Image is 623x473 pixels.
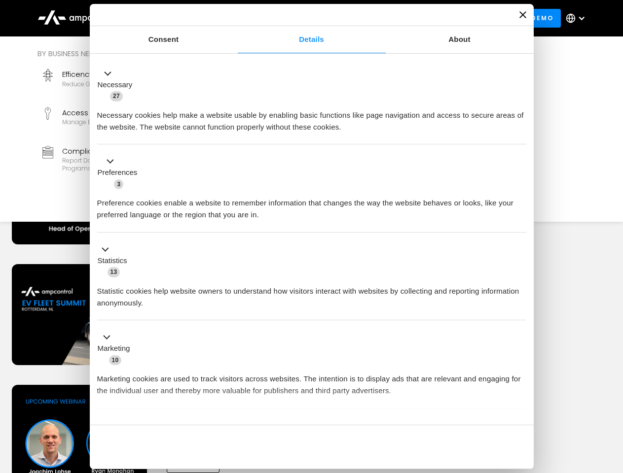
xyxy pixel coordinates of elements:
label: Marketing [98,343,130,354]
a: Access ControlManage EV charger security and access [37,103,195,138]
div: Reduce grid contraints and fuel costs [62,80,176,88]
button: Statistics (13) [97,243,133,278]
div: Report data and stay compliant with EV programs [62,157,191,172]
div: Marketing cookies are used to track visitors across websites. The intention is to display ads tha... [97,366,526,397]
div: Statistic cookies help website owners to understand how visitors interact with websites by collec... [97,278,526,309]
label: Statistics [98,255,127,267]
div: By business need [37,48,357,59]
div: Necessary cookies help make a website usable by enabling basic functions like page navigation and... [97,102,526,133]
label: Necessary [98,79,133,91]
div: Access Control [62,107,181,118]
a: EfficencyReduce grid contraints and fuel costs [37,65,195,100]
button: Unclassified (2) [97,419,178,432]
button: Preferences (3) [97,156,144,190]
span: 2 [163,421,172,431]
div: Compliance [62,146,191,157]
span: 27 [110,91,123,101]
div: Manage EV charger security and access [62,118,181,126]
span: 3 [114,179,123,189]
label: Preferences [98,167,138,178]
a: ComplianceReport data and stay compliant with EV programs [37,142,195,176]
a: Consent [90,26,238,53]
button: Necessary (27) [97,68,139,102]
span: 13 [108,267,120,277]
button: Marketing (10) [97,332,136,366]
button: Okay [384,433,526,461]
button: Close banner [519,11,526,18]
span: 10 [109,355,122,365]
a: About [386,26,534,53]
div: Preference cookies enable a website to remember information that changes the way the website beha... [97,190,526,221]
div: Efficency [62,69,176,80]
a: Details [238,26,386,53]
